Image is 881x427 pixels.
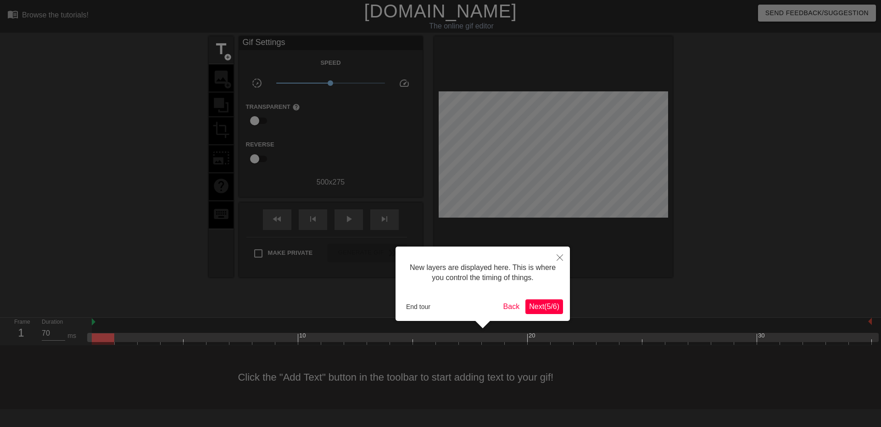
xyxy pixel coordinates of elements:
[500,299,524,314] button: Back
[550,247,570,268] button: Close
[402,253,563,292] div: New layers are displayed here. This is where you control the timing of things.
[529,303,559,310] span: Next ( 5 / 6 )
[525,299,563,314] button: Next
[402,300,434,314] button: End tour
